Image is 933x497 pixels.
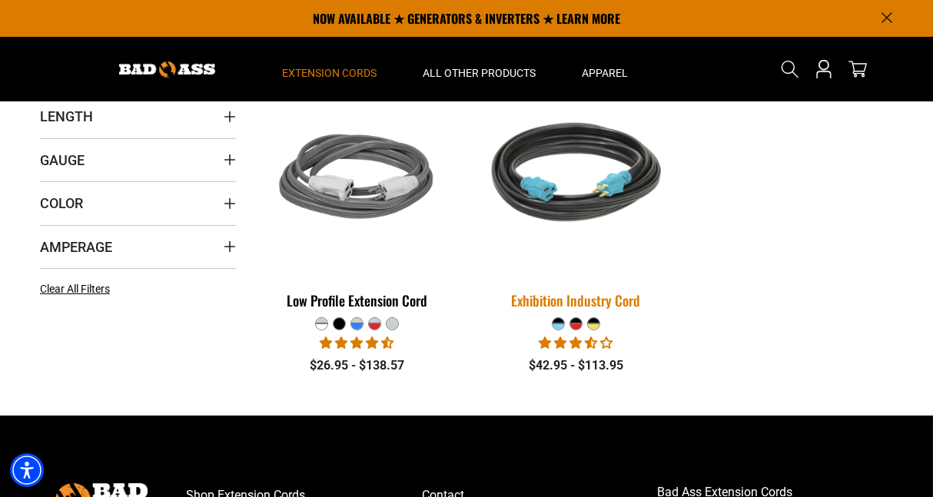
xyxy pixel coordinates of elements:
[468,81,683,277] img: black teal
[478,356,674,375] div: $42.95 - $113.95
[40,194,83,212] span: Color
[423,66,536,80] span: All Other Products
[812,37,836,101] a: Open this option
[320,336,393,350] span: 4.50 stars
[40,151,85,169] span: Gauge
[539,336,613,350] span: 3.67 stars
[40,138,236,181] summary: Gauge
[40,225,236,268] summary: Amperage
[261,91,454,267] img: grey & white
[478,293,674,307] div: Exhibition Industry Cord
[10,453,44,487] div: Accessibility Menu
[400,37,559,101] summary: All Other Products
[40,108,93,125] span: Length
[40,181,236,224] summary: Color
[40,94,236,138] summary: Length
[259,37,400,101] summary: Extension Cords
[582,66,628,80] span: Apparel
[845,60,870,78] a: cart
[119,61,215,78] img: Bad Ass Extension Cords
[478,83,674,316] a: black teal Exhibition Industry Cord
[40,238,112,256] span: Amperage
[259,356,455,375] div: $26.95 - $138.57
[559,37,651,101] summary: Apparel
[282,66,377,80] span: Extension Cords
[40,281,116,297] a: Clear All Filters
[40,283,110,295] span: Clear All Filters
[778,57,802,81] summary: Search
[259,293,455,307] div: Low Profile Extension Cord
[259,83,455,316] a: grey & white Low Profile Extension Cord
